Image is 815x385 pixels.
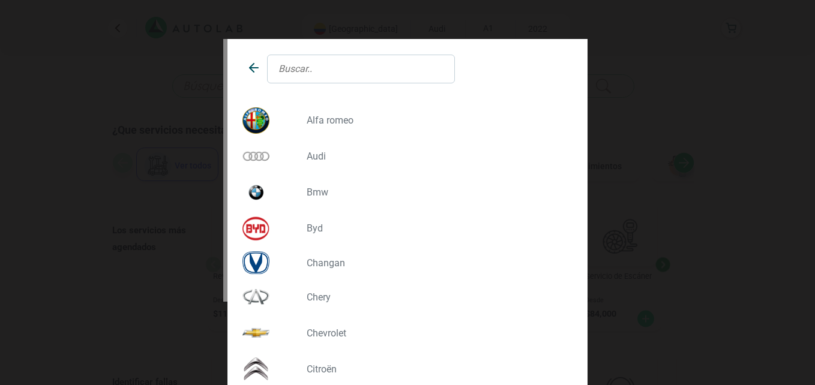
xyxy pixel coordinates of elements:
[267,55,455,83] input: Buscar..
[307,327,564,339] p: CHEVROLET
[242,107,269,134] img: ALFA ROMEO
[307,222,564,234] p: BYD
[242,179,269,206] img: BMW
[307,257,564,269] p: CHANGAN
[242,320,269,346] img: CHEVROLET
[307,291,564,303] p: CHERY
[242,215,269,242] img: BYD
[242,356,269,382] img: CITROËN
[242,143,269,170] img: AUDI
[242,251,269,275] img: CHANGAN
[307,363,564,375] p: CITROËN
[307,187,564,198] p: BMW
[307,115,564,126] p: ALFA ROMEO
[307,151,564,162] p: AUDI
[242,284,269,310] img: CHERY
